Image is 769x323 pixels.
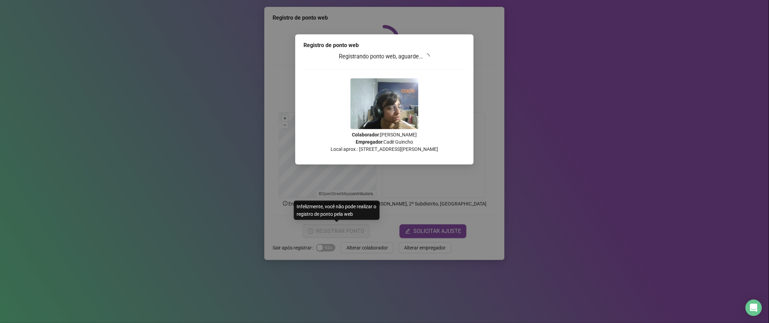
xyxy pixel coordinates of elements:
div: Infelizmente, você não pode realizar o registro de ponto pela web [294,201,380,220]
p: : [PERSON_NAME] : Cadê Guincho Local aprox.: [STREET_ADDRESS][PERSON_NAME] [303,131,466,153]
img: 9k= [351,78,418,129]
strong: Colaborador [352,132,379,137]
div: Registro de ponto web [303,41,466,49]
strong: Empregador [356,139,382,145]
h3: Registrando ponto web, aguarde... [303,52,466,61]
span: loading [424,53,431,59]
div: Open Intercom Messenger [746,300,762,316]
